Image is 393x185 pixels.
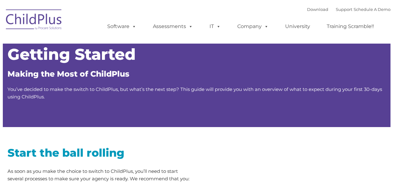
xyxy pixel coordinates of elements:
img: ChildPlus by Procare Solutions [3,5,65,36]
a: Company [231,20,275,33]
p: As soon as you make the choice to switch to ChildPlus, you’ll need to start several processes to ... [8,168,192,183]
h2: Start the ball rolling [8,146,192,160]
a: University [279,20,316,33]
span: You’ve decided to make the switch to ChildPlus, but what’s the next step? This guide will provide... [8,86,382,100]
a: Assessments [147,20,199,33]
a: Schedule A Demo [354,7,390,12]
span: Getting Started [8,45,136,64]
a: Download [307,7,328,12]
span: Making the Most of ChildPlus [8,69,129,78]
a: Training Scramble!! [320,20,380,33]
a: Support [336,7,352,12]
font: | [307,7,390,12]
a: Software [101,20,143,33]
a: IT [203,20,227,33]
